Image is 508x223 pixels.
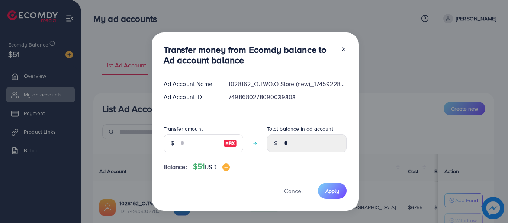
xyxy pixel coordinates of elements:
[193,162,230,171] h4: $51
[275,183,312,199] button: Cancel
[325,187,339,195] span: Apply
[318,183,347,199] button: Apply
[164,44,335,66] h3: Transfer money from Ecomdy balance to Ad account balance
[267,125,333,133] label: Total balance in ad account
[205,163,216,171] span: USD
[224,139,237,148] img: image
[222,163,230,171] img: image
[222,80,352,88] div: 1028162_O.TWO.O Store (new)_1745922898267
[158,93,223,101] div: Ad Account ID
[158,80,223,88] div: Ad Account Name
[284,187,303,195] span: Cancel
[164,163,187,171] span: Balance:
[164,125,203,133] label: Transfer amount
[222,93,352,101] div: 7498680278090039303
